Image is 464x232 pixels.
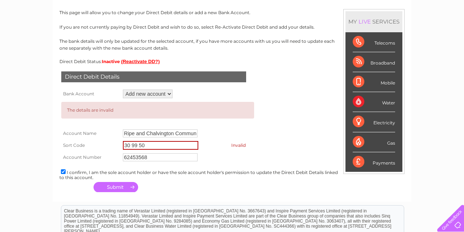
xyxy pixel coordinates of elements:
div: Direct Debit Details [61,71,246,82]
div: Direct Debit Status: [59,59,405,64]
div: LIVE [357,18,372,25]
div: Telecoms [353,32,395,52]
th: Bank Account [59,88,121,100]
div: Gas [353,132,395,152]
p: If you are not currently paying by Direct Debit and wish to do so, select Re-Activate Direct Debi... [59,24,405,30]
div: Clear Business is a trading name of Verastar Limited (registered in [GEOGRAPHIC_DATA] No. 3667643... [61,4,404,35]
a: Contact [416,31,434,36]
div: I confirm, I am the sole account holder or have the sole account holder's permission to update th... [59,168,405,180]
a: Energy [355,31,370,36]
a: Water [336,31,350,36]
p: The bank details will only be updated for the selected account, if you have more accounts with us... [59,38,405,51]
div: MY SERVICES [345,11,402,32]
div: Water [353,92,395,112]
button: (Reactivate DD?) [121,59,160,64]
div: Electricity [353,112,395,132]
a: Blog [401,31,411,36]
div: Broadband [353,52,395,72]
div: Payments [353,152,395,172]
div: The details are invalid [61,102,254,119]
div: Mobile [353,72,395,92]
img: logo.png [16,19,53,41]
span: Inactive [102,59,120,64]
a: Log out [440,31,457,36]
th: Account Name [59,128,121,139]
th: Account Number [59,152,121,163]
a: 0333 014 3131 [327,4,377,13]
a: Telecoms [375,31,397,36]
p: This page will allow you to change your Direct Debit details or add a new Bank Account. [59,9,405,16]
th: Sort Code [59,139,121,152]
span: Invalid [230,142,256,149]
